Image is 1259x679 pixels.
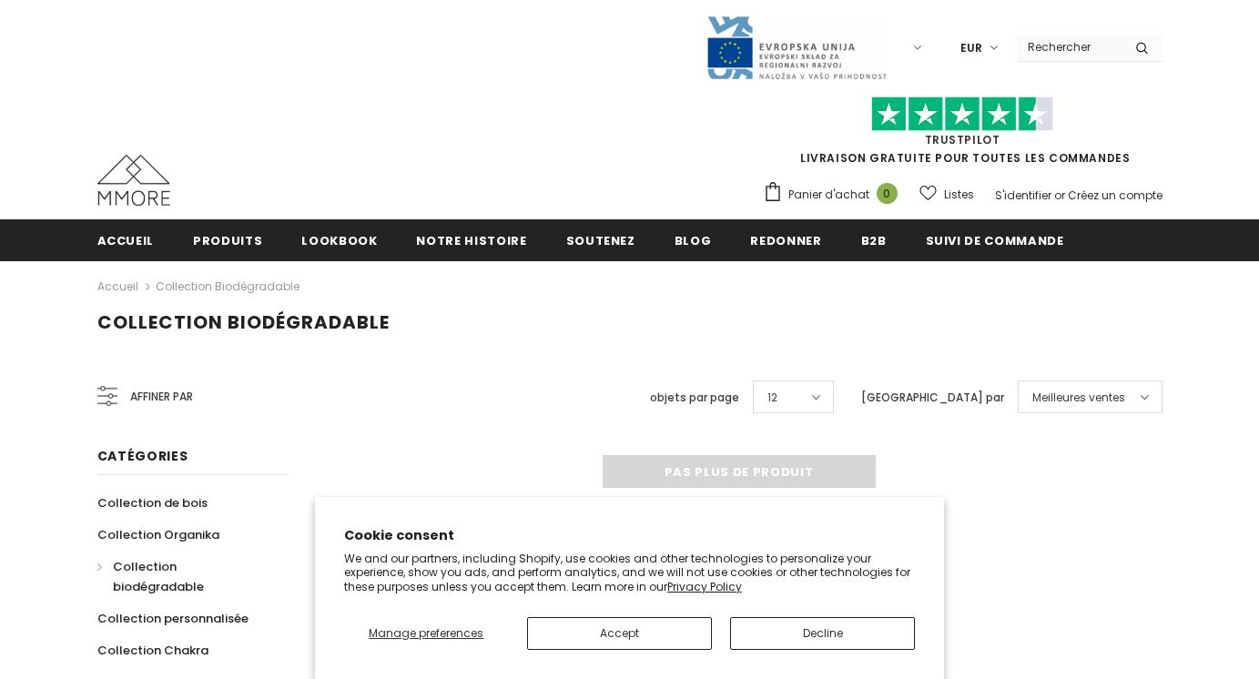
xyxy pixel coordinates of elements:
[97,219,155,260] a: Accueil
[877,183,898,204] span: 0
[667,579,742,594] a: Privacy Policy
[871,96,1053,132] img: Faites confiance aux étoiles pilotes
[130,387,193,407] span: Affiner par
[97,526,219,543] span: Collection Organika
[1017,34,1122,60] input: Search Site
[706,39,888,55] a: Javni Razpis
[926,219,1064,260] a: Suivi de commande
[301,232,377,249] span: Lookbook
[301,219,377,260] a: Lookbook
[1054,187,1065,203] span: or
[344,526,916,545] h2: Cookie consent
[925,132,1000,147] a: TrustPilot
[1032,389,1125,407] span: Meilleures ventes
[97,642,208,659] span: Collection Chakra
[650,389,739,407] label: objets par page
[763,181,907,208] a: Panier d'achat 0
[730,617,915,650] button: Decline
[767,389,777,407] span: 12
[97,487,208,519] a: Collection de bois
[750,219,821,260] a: Redonner
[919,178,974,210] a: Listes
[97,519,219,551] a: Collection Organika
[416,219,526,260] a: Notre histoire
[344,552,916,594] p: We and our partners, including Shopify, use cookies and other technologies to personalize your ex...
[566,232,635,249] span: soutenez
[861,219,887,260] a: B2B
[527,617,712,650] button: Accept
[416,232,526,249] span: Notre histoire
[97,309,390,335] span: Collection biodégradable
[97,603,249,634] a: Collection personnalisée
[675,219,712,260] a: Blog
[97,634,208,666] a: Collection Chakra
[97,551,269,603] a: Collection biodégradable
[97,447,188,465] span: Catégories
[193,219,262,260] a: Produits
[97,155,170,206] img: Cas MMORE
[113,558,204,595] span: Collection biodégradable
[369,625,483,641] span: Manage preferences
[675,232,712,249] span: Blog
[926,232,1064,249] span: Suivi de commande
[861,389,1004,407] label: [GEOGRAPHIC_DATA] par
[1068,187,1163,203] a: Créez un compte
[763,105,1163,166] span: LIVRAISON GRATUITE POUR TOUTES LES COMMANDES
[344,617,509,650] button: Manage preferences
[750,232,821,249] span: Redonner
[944,186,974,204] span: Listes
[97,494,208,512] span: Collection de bois
[706,15,888,81] img: Javni Razpis
[97,610,249,627] span: Collection personnalisée
[97,232,155,249] span: Accueil
[995,187,1051,203] a: S'identifier
[97,276,138,298] a: Accueil
[566,219,635,260] a: soutenez
[156,279,300,294] a: Collection biodégradable
[193,232,262,249] span: Produits
[861,232,887,249] span: B2B
[788,186,869,204] span: Panier d'achat
[960,39,982,57] span: EUR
